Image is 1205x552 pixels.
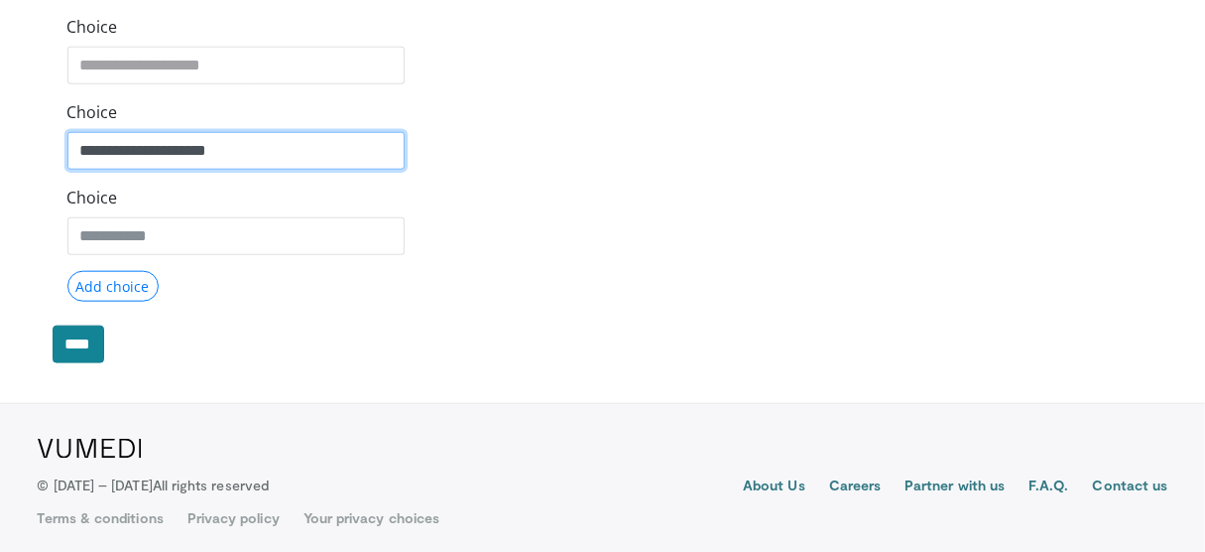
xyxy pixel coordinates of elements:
[67,271,159,302] button: Add choice
[67,15,118,39] label: Choice
[187,508,280,528] a: Privacy policy
[153,477,269,493] span: All rights reserved
[303,508,439,528] a: Your privacy choices
[67,186,118,209] label: Choice
[1093,476,1168,499] a: Contact us
[38,508,164,528] a: Terms & conditions
[38,476,270,495] p: © [DATE] – [DATE]
[904,476,1005,499] a: Partner with us
[1028,476,1068,499] a: F.A.Q.
[38,439,142,459] img: VuMedi Logo
[829,476,882,499] a: Careers
[743,476,805,499] a: About Us
[67,100,118,124] label: Choice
